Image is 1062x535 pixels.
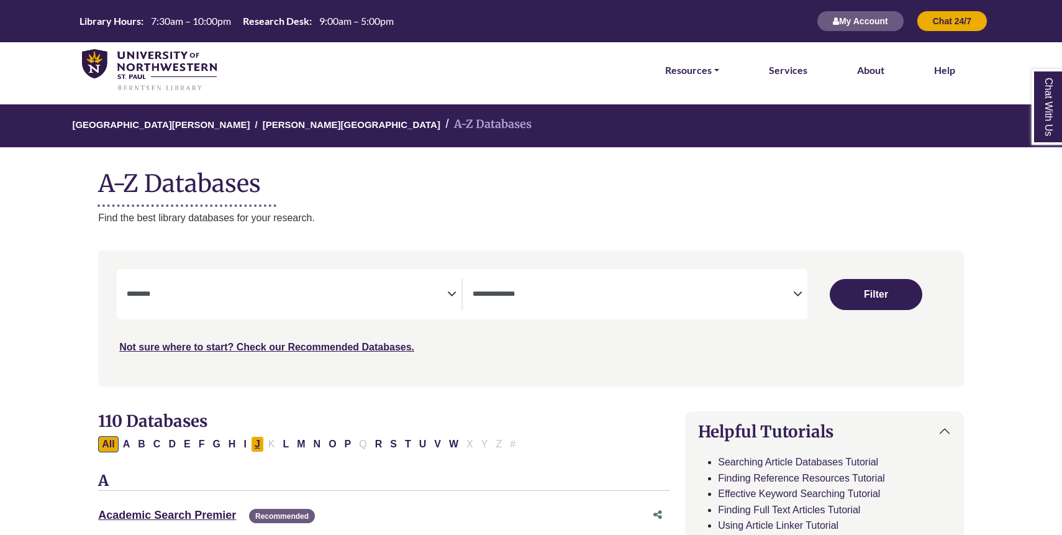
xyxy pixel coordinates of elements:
[319,15,394,27] span: 9:00am – 5:00pm
[98,436,118,452] button: All
[165,436,179,452] button: Filter Results D
[371,436,386,452] button: Filter Results R
[151,15,231,27] span: 7:30am – 10:00pm
[75,14,399,26] table: Hours Today
[917,16,987,26] a: Chat 24/7
[134,436,149,452] button: Filter Results B
[98,472,670,491] h3: A
[718,520,838,531] a: Using Article Linker Tutorial
[718,505,860,515] a: Finding Full Text Articles Tutorial
[251,436,264,452] button: Filter Results J
[150,436,165,452] button: Filter Results C
[240,436,250,452] button: Filter Results I
[917,11,987,32] button: Chat 24/7
[718,473,885,483] a: Finding Reference Resources Tutorial
[830,279,922,310] button: Submit for Search Results
[209,436,224,452] button: Filter Results G
[225,436,240,452] button: Filter Results H
[857,62,884,78] a: About
[82,49,217,92] img: library_home
[98,250,964,386] nav: Search filters
[440,116,532,134] li: A-Z Databases
[686,412,963,451] button: Helpful Tutorials
[98,104,964,147] nav: breadcrumb
[119,436,134,452] button: Filter Results A
[238,14,312,27] th: Research Desk:
[249,509,315,523] span: Recommended
[445,436,462,452] button: Filter Results W
[310,436,325,452] button: Filter Results N
[293,436,309,452] button: Filter Results M
[72,117,250,130] a: [GEOGRAPHIC_DATA][PERSON_NAME]
[386,436,401,452] button: Filter Results S
[934,62,955,78] a: Help
[98,210,964,226] p: Find the best library databases for your research.
[279,436,293,452] button: Filter Results L
[415,436,430,452] button: Filter Results U
[769,62,807,78] a: Services
[127,290,447,300] textarea: Search
[718,457,878,467] a: Searching Article Databases Tutorial
[263,117,440,130] a: [PERSON_NAME][GEOGRAPHIC_DATA]
[98,509,236,521] a: Academic Search Premier
[75,14,144,27] th: Library Hours:
[119,342,414,352] a: Not sure where to start? Check our Recommended Databases.
[98,438,520,449] div: Alpha-list to filter by first letter of database name
[180,436,194,452] button: Filter Results E
[817,16,904,26] a: My Account
[645,503,670,527] button: Share this database
[718,488,880,499] a: Effective Keyword Searching Tutorial
[325,436,340,452] button: Filter Results O
[665,62,719,78] a: Resources
[430,436,445,452] button: Filter Results V
[817,11,904,32] button: My Account
[98,160,964,198] h1: A-Z Databases
[75,14,399,29] a: Hours Today
[341,436,355,452] button: Filter Results P
[473,290,793,300] textarea: Search
[195,436,209,452] button: Filter Results F
[401,436,415,452] button: Filter Results T
[98,411,207,431] span: 110 Databases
